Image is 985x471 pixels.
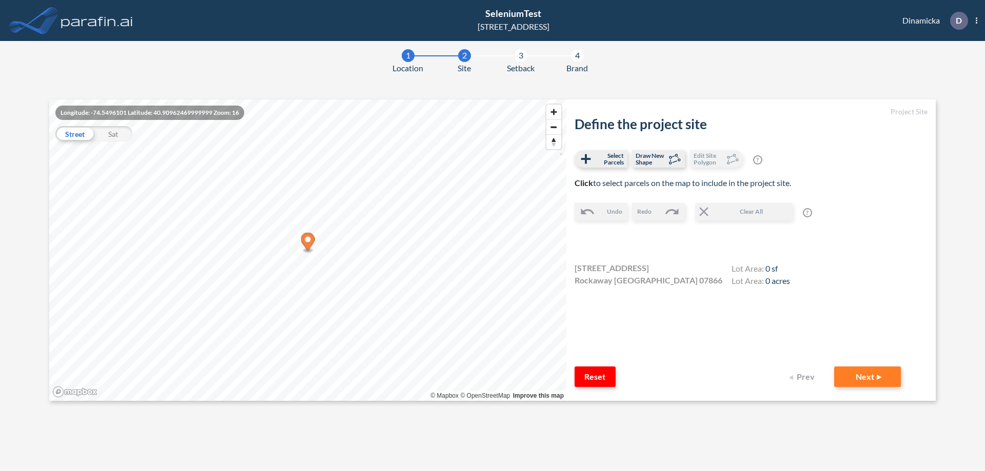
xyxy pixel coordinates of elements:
span: Clear All [712,207,792,216]
span: [STREET_ADDRESS] [575,262,649,274]
span: Select Parcels [594,152,624,166]
h2: Define the project site [575,116,928,132]
canvas: Map [49,99,566,401]
button: Prev [783,366,824,387]
div: 3 [515,49,527,62]
div: Dinamicka [887,12,977,30]
button: Undo [575,203,627,220]
span: Redo [637,207,652,216]
a: Mapbox homepage [52,386,97,398]
span: Location [392,62,423,74]
b: Click [575,178,593,188]
span: Undo [607,207,622,216]
h4: Lot Area: [732,276,790,288]
button: Redo [632,203,685,220]
span: Site [458,62,471,74]
button: Clear All [695,203,793,220]
div: Street [55,126,94,141]
span: ? [753,155,762,165]
button: Reset bearing to north [546,134,561,149]
span: 0 acres [765,276,790,285]
div: Longitude: -74.5496101 Latitude: 40.90962469999999 Zoom: 16 [55,106,244,120]
div: Sat [94,126,132,141]
h4: Lot Area: [732,263,790,276]
button: Zoom out [546,119,561,134]
span: Setback [507,62,535,74]
span: Brand [566,62,588,74]
span: 0 sf [765,263,778,273]
button: Zoom in [546,105,561,119]
a: OpenStreetMap [460,392,510,399]
span: Rockaway [GEOGRAPHIC_DATA] 07866 [575,274,722,286]
span: to select parcels on the map to include in the project site. [575,178,791,188]
p: D [956,16,962,25]
span: Draw New Shape [636,152,666,166]
img: logo [59,10,135,31]
span: ? [803,208,812,217]
span: SeleniumTest [485,8,541,19]
button: Reset [575,366,616,387]
div: Map marker [301,233,315,254]
h5: Project Site [575,108,928,116]
span: Edit Site Polygon [694,152,724,166]
a: Improve this map [513,392,564,399]
div: [STREET_ADDRESS] [478,21,549,33]
a: Mapbox [430,392,459,399]
button: Next [834,366,901,387]
div: 4 [571,49,584,62]
div: 1 [402,49,415,62]
div: 2 [458,49,471,62]
span: Reset bearing to north [546,135,561,149]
